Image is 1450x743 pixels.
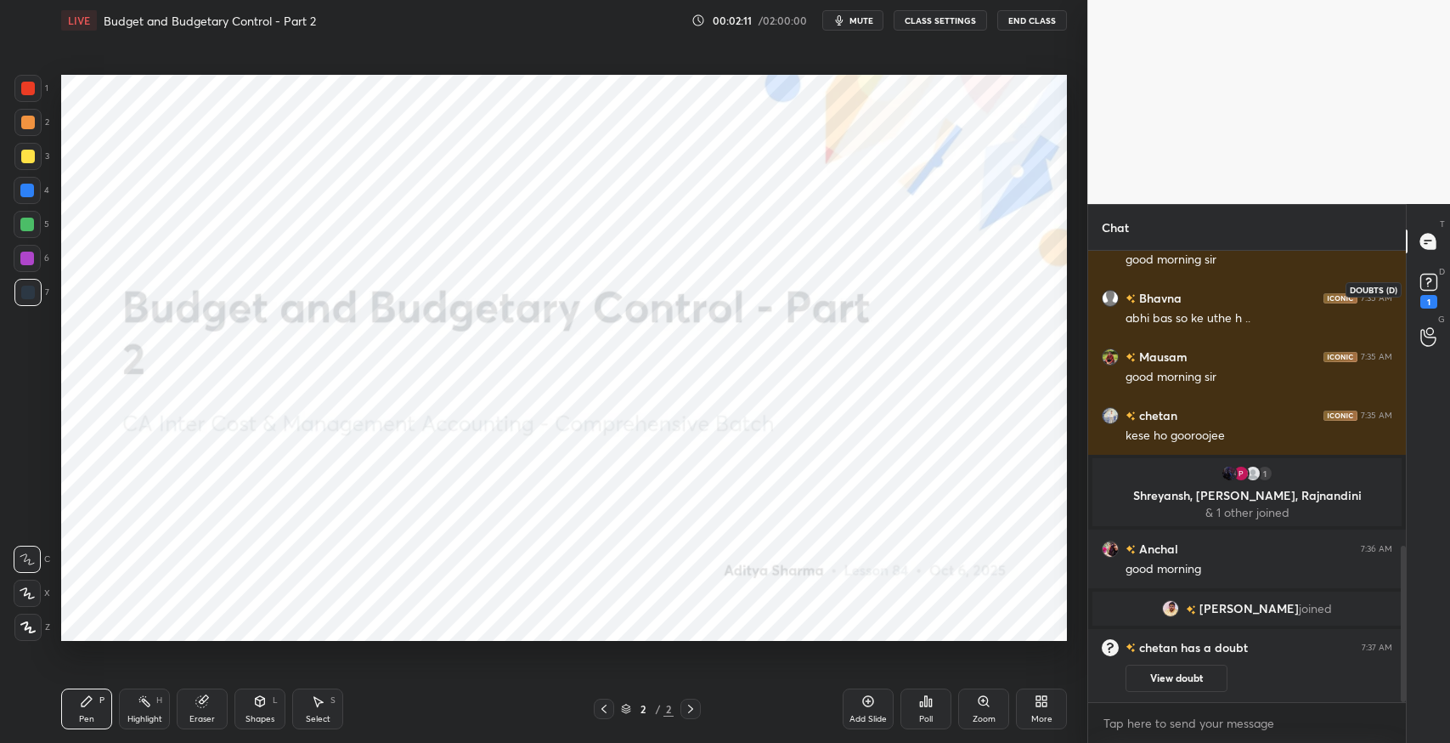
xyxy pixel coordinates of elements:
div: 7:37 AM [1362,643,1392,653]
img: iconic-dark.1390631f.png [1323,352,1357,362]
p: Chat [1088,205,1143,250]
div: 7:36 AM [1361,544,1392,554]
div: Shapes [245,715,274,723]
h6: chetan [1136,640,1177,655]
img: ee45262ef9a844e8b5da1bce7ed56d06.jpg [1221,465,1238,482]
h6: Bhavna [1136,289,1182,307]
img: no-rating-badge.077c3623.svg [1126,545,1136,554]
img: default.png [1102,290,1119,307]
img: no-rating-badge.077c3623.svg [1126,353,1136,362]
div: 2 [14,109,49,136]
div: 4 [14,177,49,204]
div: 3 [14,143,49,170]
h4: Budget and Budgetary Control - Part 2 [104,13,316,29]
div: grid [1088,251,1406,702]
p: D [1439,265,1445,278]
h6: Mausam [1136,348,1188,366]
img: 710aac374af743619e52c97fb02a3c35.jpg [1102,541,1119,558]
div: 1 [1256,465,1273,482]
p: T [1440,218,1445,230]
img: no-rating-badge.077c3623.svg [1126,640,1136,655]
img: a417e4e7c7a74a8ca420820b6368722e.jpg [1244,465,1261,482]
span: joined [1299,602,1332,615]
span: mute [849,14,873,26]
img: 1887a6d9930d4028aa76f830af21daf5.jpg [1102,407,1119,424]
div: Highlight [127,715,162,723]
div: More [1031,715,1052,723]
div: Pen [79,715,94,723]
h6: chetan [1136,406,1177,424]
div: S [330,696,336,705]
div: 2 [635,704,652,714]
div: 7:35 AM [1361,411,1392,421]
div: Poll [919,715,933,723]
div: good morning sir [1126,252,1392,269]
img: no-rating-badge.077c3623.svg [1186,605,1196,615]
div: C [14,546,50,573]
span: has a doubt [1177,640,1248,655]
img: iconic-dark.1390631f.png [1323,293,1357,303]
p: G [1438,313,1445,326]
div: 7:35 AM [1361,352,1392,362]
div: 7:35 AM [1361,293,1392,303]
div: kese ho gooroojee [1126,428,1392,445]
div: good morning [1126,561,1392,578]
div: good morning sir [1126,369,1392,386]
div: X [14,580,50,607]
div: Eraser [189,715,215,723]
div: P [99,696,104,705]
span: [PERSON_NAME] [1199,602,1299,615]
div: 1 [14,75,48,102]
div: Zoom [973,715,996,723]
div: 6 [14,245,49,272]
div: Z [14,614,50,641]
div: 7 [14,279,49,306]
button: End Class [997,10,1067,31]
div: 1 [1420,295,1437,309]
div: Doubts (D) [1346,282,1402,298]
div: 5 [14,211,49,238]
button: View doubt [1126,665,1227,692]
img: 4c432adf20b24afc979e178260aed123.jpg [1102,349,1119,366]
div: / [655,704,660,714]
button: CLASS SETTINGS [894,10,987,31]
p: & 1 other joined [1103,506,1391,519]
div: 2 [663,701,674,717]
div: abhi bas so ke uthe h .. [1126,310,1392,327]
img: iconic-dark.1390631f.png [1323,411,1357,421]
div: Select [306,715,330,723]
div: H [156,696,162,705]
p: Shreyansh, [PERSON_NAME], Rajnandini [1103,489,1391,502]
h6: Anchal [1136,540,1178,558]
img: no-rating-badge.077c3623.svg [1126,411,1136,421]
div: Add Slide [849,715,887,723]
div: LIVE [61,10,97,31]
img: 7b10f69068554cedb508effcfed2d3c3.jpg [1162,600,1179,617]
div: L [273,696,278,705]
img: no-rating-badge.077c3623.svg [1126,294,1136,303]
button: mute [822,10,883,31]
img: 63772b24ffa24ce291a366b4d0d47048.32409854_3 [1233,465,1250,482]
